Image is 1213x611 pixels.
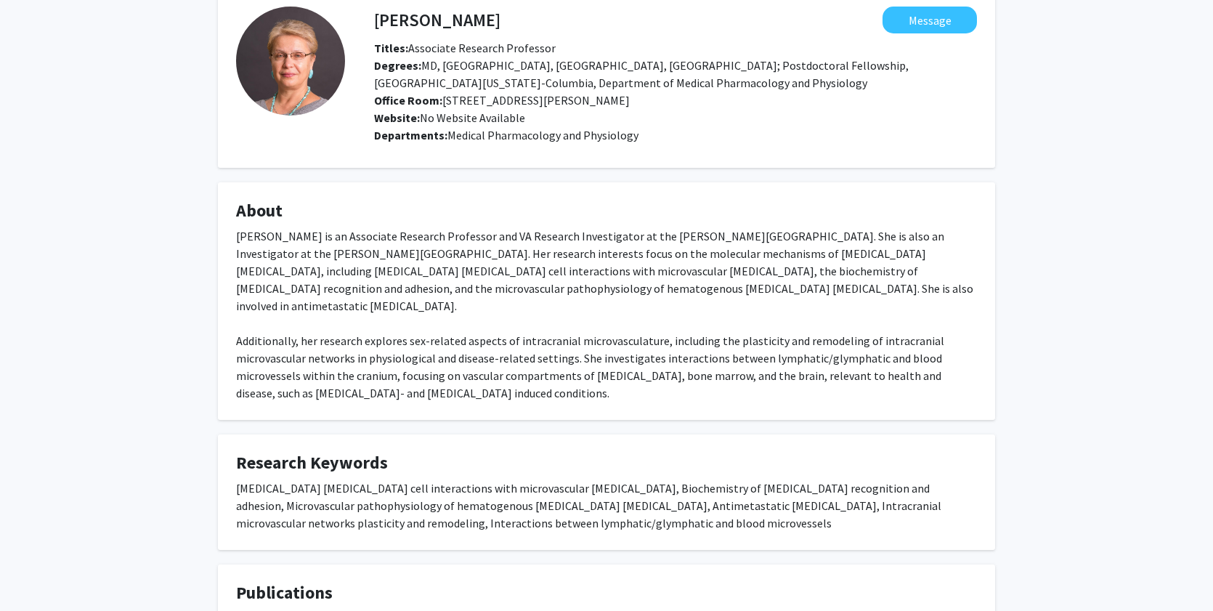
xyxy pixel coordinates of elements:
[374,110,420,125] b: Website:
[374,41,408,55] b: Titles:
[236,7,345,116] img: Profile Picture
[236,227,977,402] div: [PERSON_NAME] is an Associate Research Professor and VA Research Investigator at the [PERSON_NAME...
[883,7,977,33] button: Message Olga Glinskii
[374,41,556,55] span: Associate Research Professor
[447,128,638,142] span: Medical Pharmacology and Physiology
[374,7,500,33] h4: [PERSON_NAME]
[236,201,977,222] h4: About
[236,583,977,604] h4: Publications
[11,546,62,600] iframe: Chat
[374,93,630,108] span: [STREET_ADDRESS][PERSON_NAME]
[236,453,977,474] h4: Research Keywords
[236,480,977,532] div: [MEDICAL_DATA] [MEDICAL_DATA] cell interactions with microvascular [MEDICAL_DATA], Biochemistry o...
[374,93,442,108] b: Office Room:
[374,58,421,73] b: Degrees:
[374,128,447,142] b: Departments:
[374,110,525,125] span: No Website Available
[374,58,909,90] span: MD, [GEOGRAPHIC_DATA], [GEOGRAPHIC_DATA], [GEOGRAPHIC_DATA]; Postdoctoral Fellowship, [GEOGRAPHIC...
